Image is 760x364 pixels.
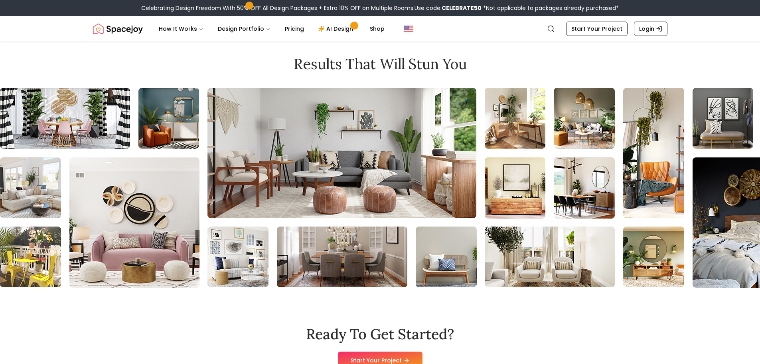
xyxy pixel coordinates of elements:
[152,21,391,37] nav: Main
[404,24,413,34] img: United States
[93,21,143,37] img: Spacejoy Logo
[415,4,482,12] span: Use code:
[93,16,667,42] nav: Global
[152,21,210,37] button: How It Works
[634,22,667,36] a: Login
[211,21,277,37] button: Design Portfolio
[306,326,454,342] h2: Ready To Get Started?
[312,21,362,37] a: AI Design
[442,4,482,12] b: CELEBRATE50
[93,56,667,72] h2: Results that will stun you
[278,21,310,37] a: Pricing
[141,4,619,12] div: Celebrating Design Freedom With 50% OFF All Design Packages + Extra 10% OFF on Multiple Rooms.
[363,21,391,37] a: Shop
[93,21,143,37] a: Spacejoy
[566,22,628,36] a: Start Your Project
[482,4,619,12] span: *Not applicable to packages already purchased*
